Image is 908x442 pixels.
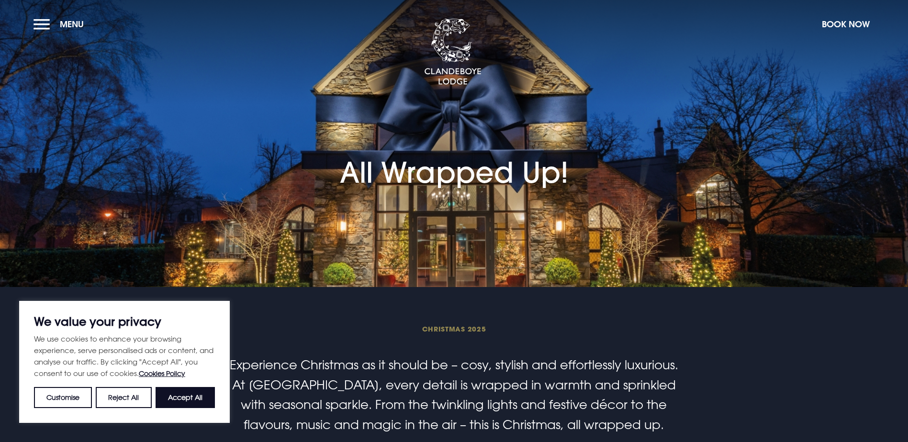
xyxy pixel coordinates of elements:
[226,324,682,333] span: Christmas 2025
[19,301,230,423] div: We value your privacy
[139,369,185,377] a: Cookies Policy
[34,387,92,408] button: Customise
[226,355,682,434] p: Experience Christmas as it should be – cosy, stylish and effortlessly luxurious. At [GEOGRAPHIC_D...
[96,387,151,408] button: Reject All
[156,387,215,408] button: Accept All
[34,333,215,379] p: We use cookies to enhance your browsing experience, serve personalised ads or content, and analys...
[60,19,84,30] span: Menu
[34,316,215,327] p: We value your privacy
[340,102,569,190] h1: All Wrapped Up!
[817,14,874,34] button: Book Now
[424,19,482,86] img: Clandeboye Lodge
[34,14,89,34] button: Menu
